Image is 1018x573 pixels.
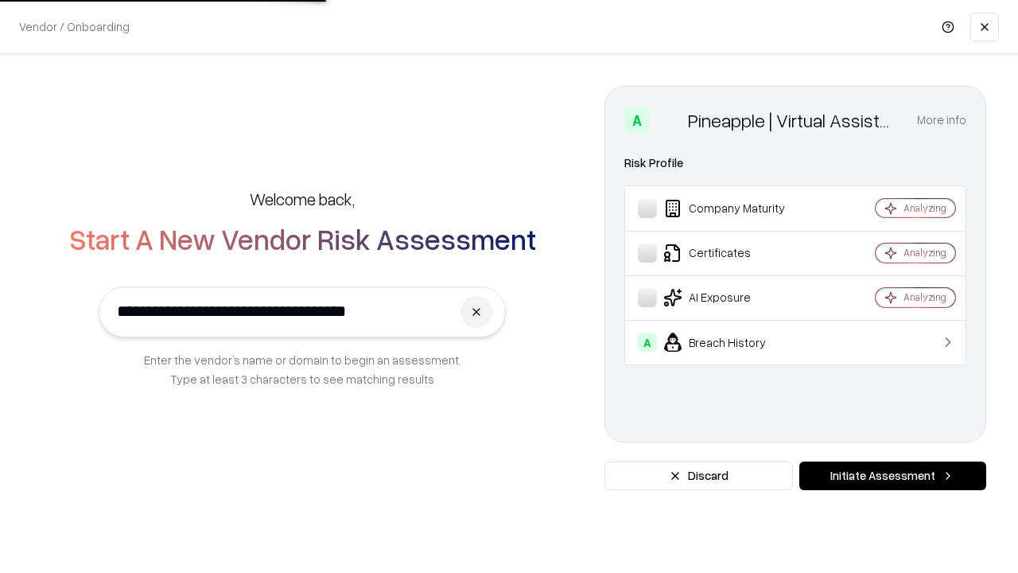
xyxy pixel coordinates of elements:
[69,223,536,255] h2: Start A New Vendor Risk Assessment
[656,107,682,133] img: Pineapple | Virtual Assistant Agency
[903,246,946,259] div: Analyzing
[19,18,130,35] p: Vendor / Onboarding
[638,288,828,307] div: AI Exposure
[604,462,793,490] button: Discard
[638,333,657,352] div: A
[250,188,355,210] h5: Welcome back,
[917,106,966,134] button: More info
[638,199,828,218] div: Company Maturity
[624,154,966,173] div: Risk Profile
[624,107,650,133] div: A
[638,333,828,352] div: Breach History
[144,350,461,388] p: Enter the vendor’s name or domain to begin an assessment. Type at least 3 characters to see match...
[638,244,828,263] div: Certificates
[688,107,898,133] div: Pineapple | Virtual Assistant Agency
[799,462,986,490] button: Initiate Assessment
[903,290,946,304] div: Analyzing
[903,201,946,215] div: Analyzing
